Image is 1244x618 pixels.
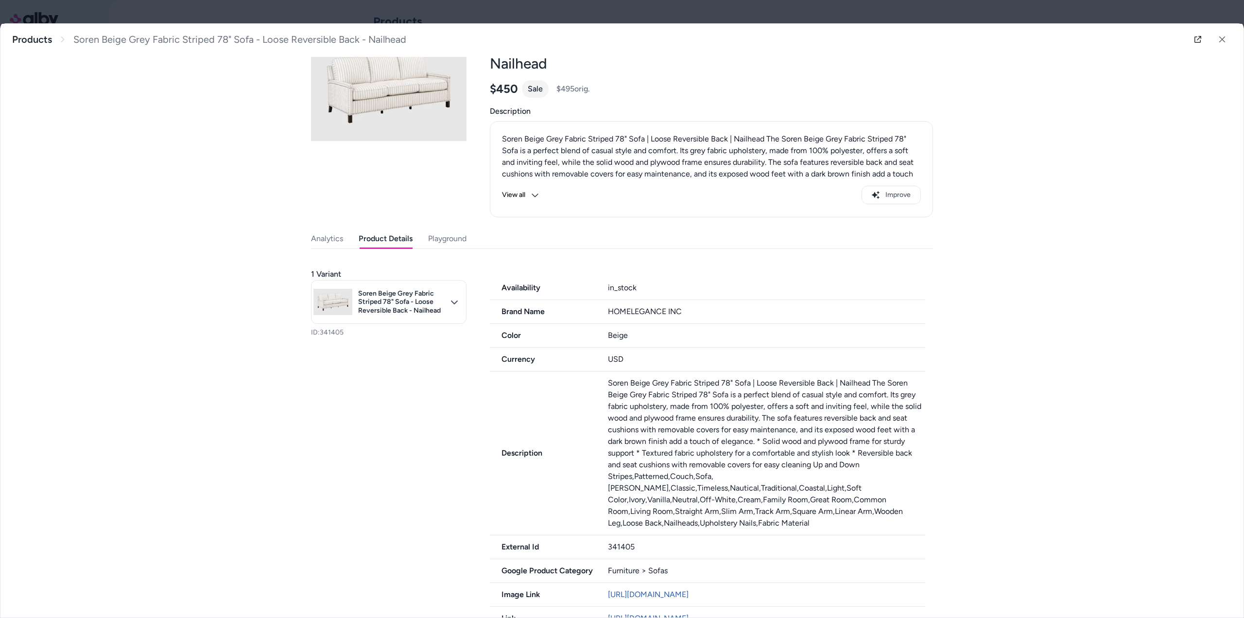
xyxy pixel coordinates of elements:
a: Products [12,34,52,46]
img: 341405_beige_fabric_sofa_signature_62321.jpg [311,11,466,166]
span: $495 orig. [556,83,590,95]
span: Soren Beige Grey Fabric Striped 78" Sofa - Loose Reversible Back - Nailhead [358,289,445,315]
div: Furniture > Sofas [608,565,926,577]
span: Availability [490,282,596,294]
div: USD [608,353,926,365]
span: Soren Beige Grey Fabric Striped 78" Sofa - Loose Reversible Back - Nailhead [73,34,406,46]
button: Product Details [359,229,413,248]
nav: breadcrumb [12,34,406,46]
p: Soren Beige Grey Fabric Striped 78" Sofa | Loose Reversible Back | Nailhead The Soren Beige Grey ... [608,377,926,529]
div: HOMELEGANCE INC [608,306,926,318]
span: Color [490,330,596,341]
button: Playground [428,229,466,248]
div: Sale [522,80,549,98]
span: External Id [490,541,596,553]
p: ID: 341405 [311,328,466,337]
span: Brand Name [490,306,596,318]
span: Description [490,447,596,459]
div: 341405 [608,541,926,553]
div: in_stock [608,282,926,294]
button: Soren Beige Grey Fabric Striped 78" Sofa - Loose Reversible Back - Nailhead [311,280,466,324]
p: Soren Beige Grey Fabric Striped 78" Sofa | Loose Reversible Back | Nailhead The Soren Beige Grey ... [502,133,921,238]
button: Improve [862,186,921,204]
span: Description [490,106,933,117]
img: 341405_beige_fabric_sofa_signature_62321.jpg [313,283,352,321]
span: $450 [490,82,518,96]
div: Beige [608,330,926,341]
span: Currency [490,353,596,365]
button: View all [502,186,539,204]
span: Image Link [490,589,596,600]
span: Google Product Category [490,565,596,577]
a: [URL][DOMAIN_NAME] [608,590,689,599]
button: Analytics [311,229,343,248]
span: 1 Variant [311,268,341,280]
